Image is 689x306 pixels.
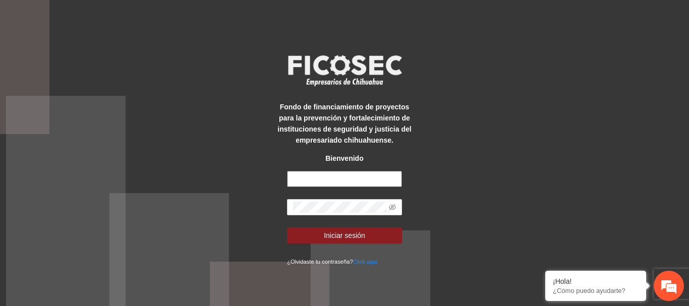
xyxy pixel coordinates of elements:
small: ¿Olvidaste tu contraseña? [287,259,377,265]
strong: Fondo de financiamiento de proyectos para la prevención y fortalecimiento de instituciones de seg... [277,103,411,144]
div: ¡Hola! [553,277,639,285]
img: logo [281,52,408,89]
span: eye-invisible [389,204,396,211]
a: Click aqui [353,259,378,265]
button: Iniciar sesión [287,227,402,243]
strong: Bienvenido [325,154,363,162]
span: Iniciar sesión [324,230,365,241]
p: ¿Cómo puedo ayudarte? [553,287,639,294]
